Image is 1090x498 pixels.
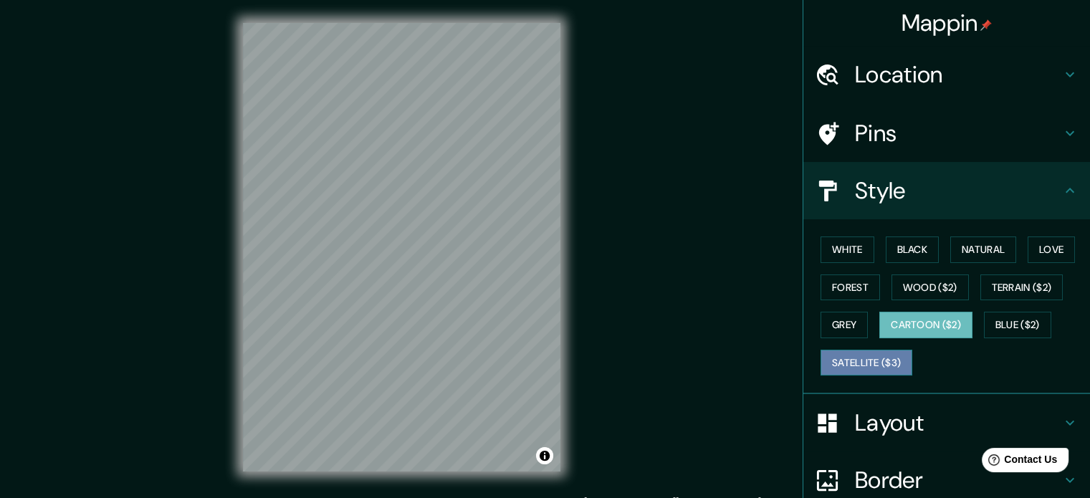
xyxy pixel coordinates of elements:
[980,19,992,31] img: pin-icon.png
[902,9,993,37] h4: Mappin
[891,274,969,301] button: Wood ($2)
[821,274,880,301] button: Forest
[980,274,1063,301] button: Terrain ($2)
[855,60,1061,89] h4: Location
[855,408,1061,437] h4: Layout
[984,312,1051,338] button: Blue ($2)
[536,447,553,464] button: Toggle attribution
[803,394,1090,451] div: Layout
[821,350,912,376] button: Satellite ($3)
[243,23,560,471] canvas: Map
[803,105,1090,162] div: Pins
[821,312,868,338] button: Grey
[855,119,1061,148] h4: Pins
[803,46,1090,103] div: Location
[803,162,1090,219] div: Style
[962,442,1074,482] iframe: Help widget launcher
[855,176,1061,205] h4: Style
[821,236,874,263] button: White
[886,236,940,263] button: Black
[950,236,1016,263] button: Natural
[1028,236,1075,263] button: Love
[879,312,972,338] button: Cartoon ($2)
[855,466,1061,494] h4: Border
